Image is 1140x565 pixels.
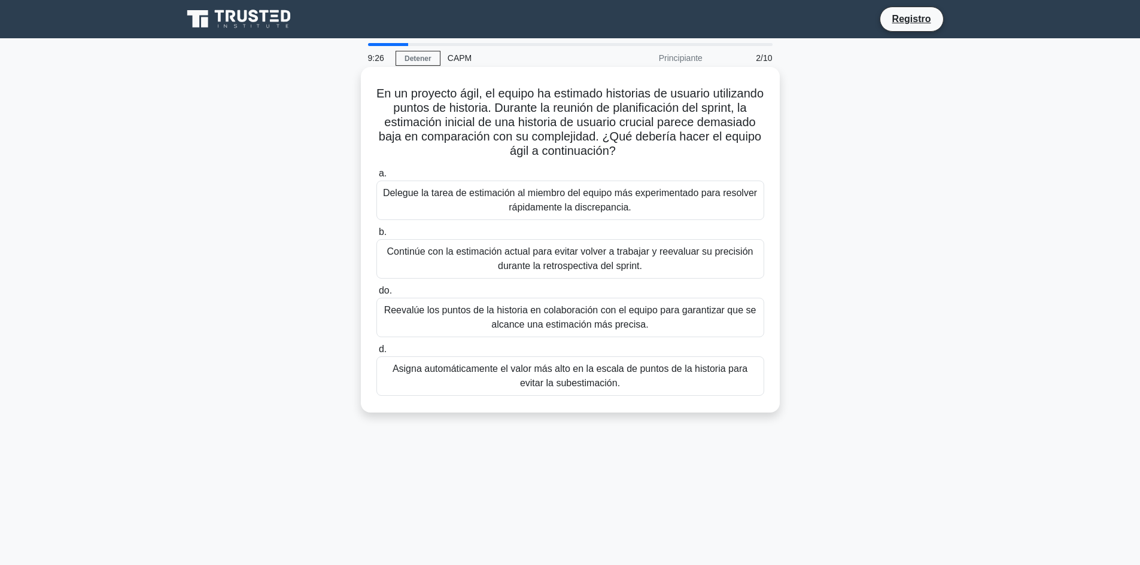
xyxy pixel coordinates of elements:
font: d. [379,344,387,354]
font: Continúe con la estimación actual para evitar volver a trabajar y reevaluar su precisión durante ... [387,246,753,271]
font: Detener [405,54,431,63]
a: Registro [885,11,938,26]
font: Delegue la tarea de estimación al miembro del equipo más experimentado para resolver rápidamente ... [383,188,757,212]
font: En un proyecto ágil, el equipo ha estimado historias de usuario utilizando puntos de historia. Du... [376,87,764,157]
a: Detener [396,51,440,66]
font: 9:26 [368,53,384,63]
font: Asigna automáticamente el valor más alto en la escala de puntos de la historia para evitar la sub... [393,364,747,388]
font: 2/10 [756,53,772,63]
font: Principiante [659,53,703,63]
font: b. [379,227,387,237]
font: do. [379,285,392,295]
font: a. [379,168,387,178]
font: Reevalúe los puntos de la historia en colaboración con el equipo para garantizar que se alcance u... [384,305,756,329]
font: Registro [892,14,931,24]
font: CAPM [448,53,472,63]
